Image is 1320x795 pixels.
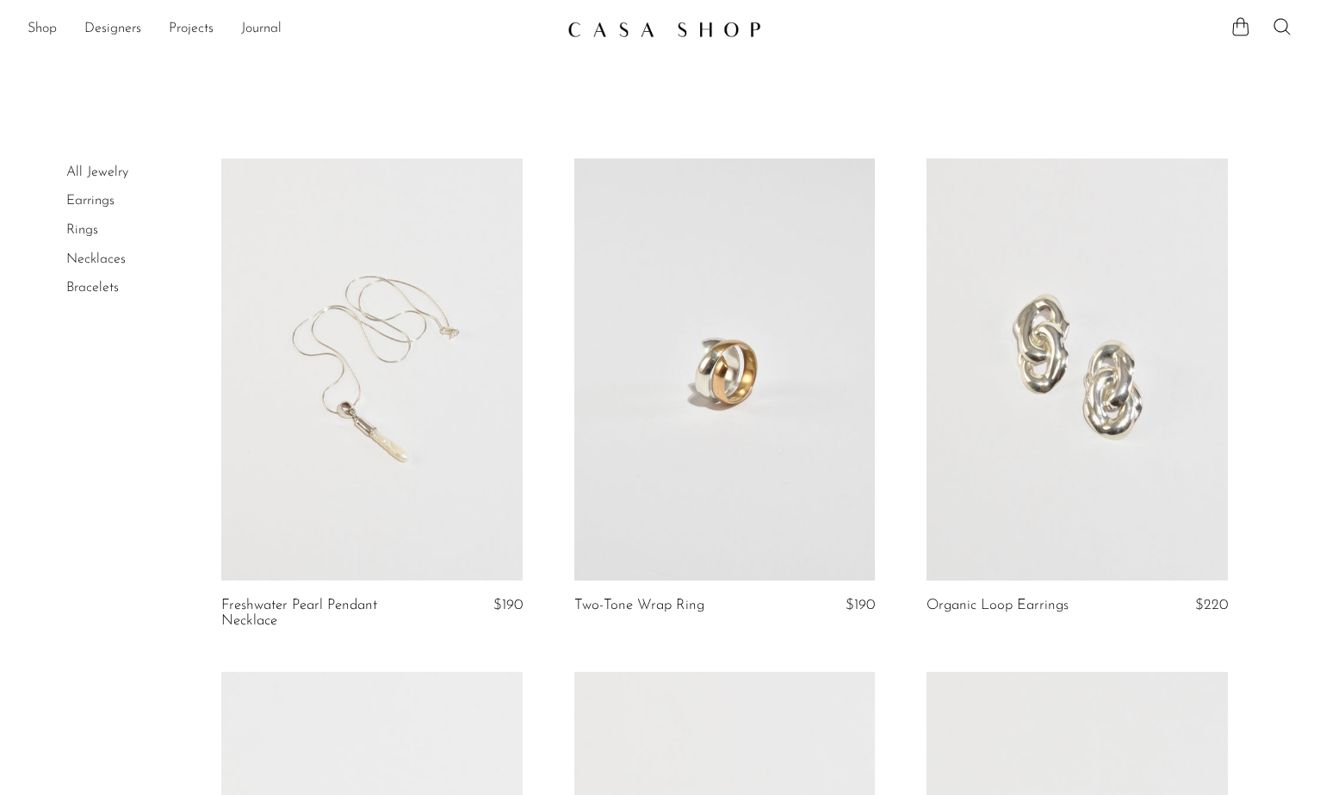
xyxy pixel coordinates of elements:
nav: Desktop navigation [28,15,554,44]
ul: NEW HEADER MENU [28,15,554,44]
span: $190 [846,598,875,612]
span: $190 [493,598,523,612]
a: Freshwater Pearl Pendant Necklace [221,598,422,630]
a: Two-Tone Wrap Ring [574,598,704,613]
a: Rings [66,223,98,237]
a: Bracelets [66,281,119,295]
a: Earrings [66,194,115,208]
a: Projects [169,18,214,40]
a: Designers [84,18,141,40]
a: Organic Loop Earrings [926,598,1069,613]
a: Shop [28,18,57,40]
a: Necklaces [66,252,126,266]
a: All Jewelry [66,165,128,179]
a: Journal [241,18,282,40]
span: $220 [1195,598,1228,612]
